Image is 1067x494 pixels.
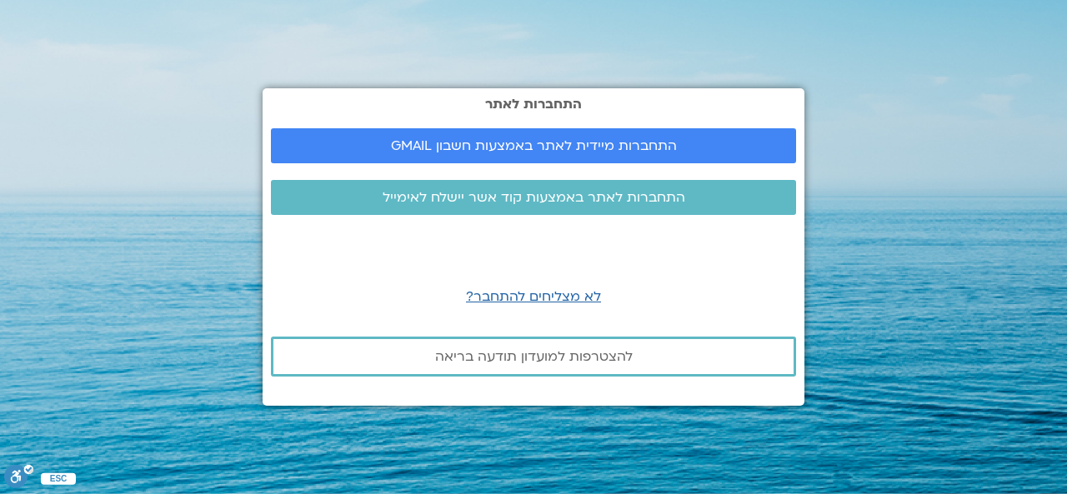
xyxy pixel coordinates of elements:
a: להצטרפות למועדון תודעה בריאה [271,337,796,377]
a: התחברות מיידית לאתר באמצעות חשבון GMAIL [271,128,796,163]
span: התחברות לאתר באמצעות קוד אשר יישלח לאימייל [383,190,685,205]
h2: התחברות לאתר [271,97,796,112]
a: לא מצליחים להתחבר? [466,287,601,306]
span: להצטרפות למועדון תודעה בריאה [435,349,633,364]
span: התחברות מיידית לאתר באמצעות חשבון GMAIL [391,138,677,153]
a: התחברות לאתר באמצעות קוד אשר יישלח לאימייל [271,180,796,215]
